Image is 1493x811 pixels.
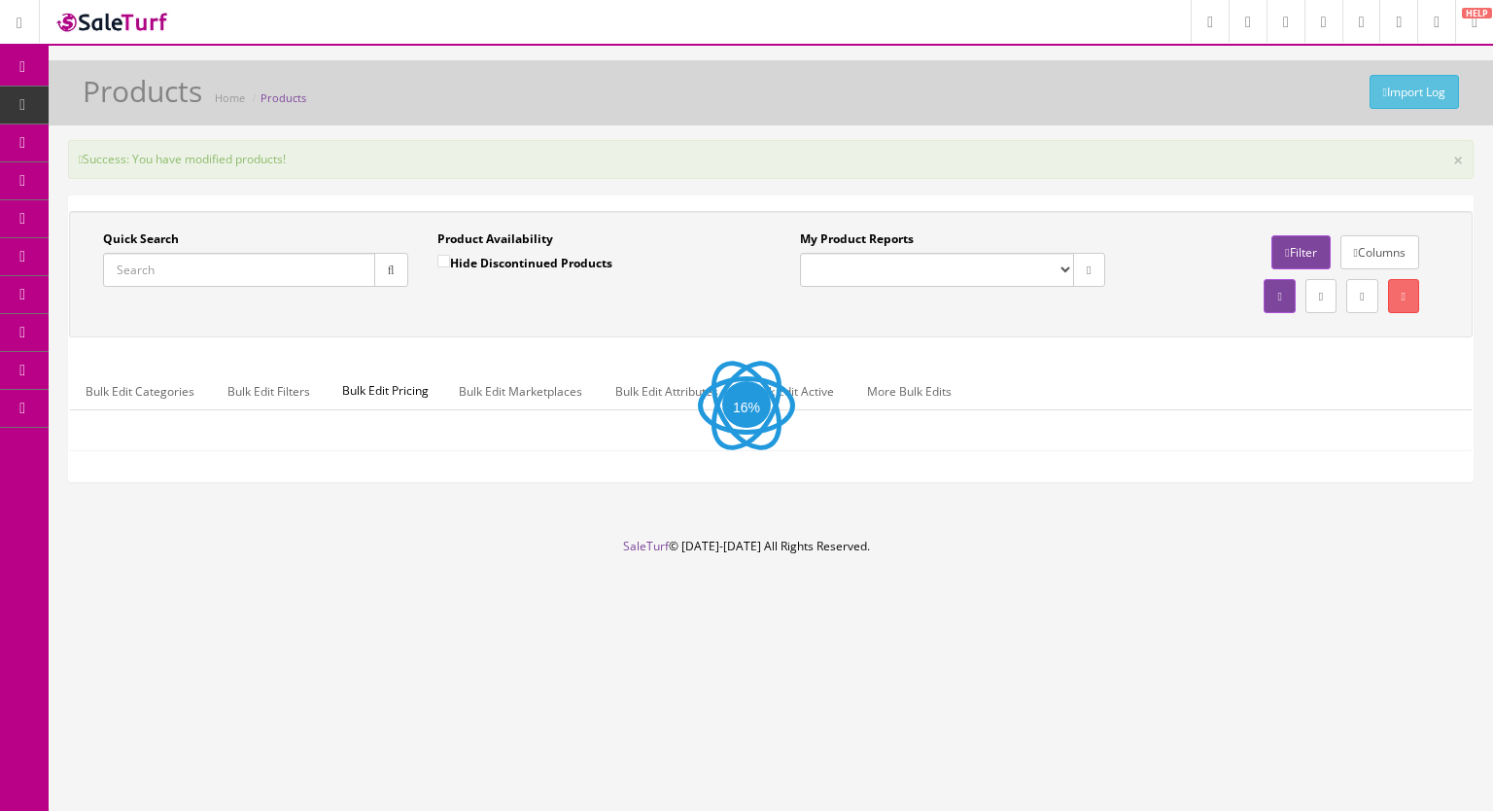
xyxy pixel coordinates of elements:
[443,372,598,410] a: Bulk Edit Marketplaces
[1370,75,1459,109] a: Import Log
[260,90,306,105] a: Products
[1462,8,1492,18] span: HELP
[1340,235,1419,269] a: Columns
[1453,151,1463,168] button: ×
[328,372,443,409] span: Bulk Edit Pricing
[212,372,326,410] a: Bulk Edit Filters
[68,140,1474,179] div: Success: You have modified products!
[70,372,210,410] a: Bulk Edit Categories
[437,230,553,248] label: Product Availability
[600,372,734,410] a: Bulk Edit Attributes
[1271,235,1330,269] a: Filter
[851,372,967,410] a: More Bulk Edits
[103,230,179,248] label: Quick Search
[800,230,914,248] label: My Product Reports
[83,75,202,107] h1: Products
[736,372,850,410] a: Bulk Edit Active
[437,253,612,272] label: Hide Discontinued Products
[215,90,245,105] a: Home
[103,253,375,287] input: Search
[437,255,450,267] input: Hide Discontinued Products
[54,9,171,35] img: SaleTurf
[623,538,669,554] a: SaleTurf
